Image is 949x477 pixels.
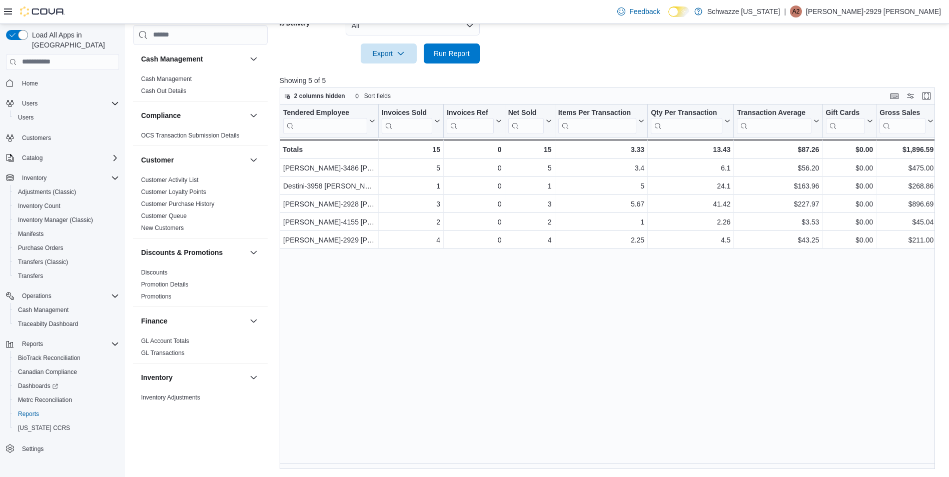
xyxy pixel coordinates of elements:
span: Catalog [22,154,43,162]
button: Metrc Reconciliation [10,393,123,407]
button: Sort fields [350,90,395,102]
button: Discounts & Promotions [141,247,246,257]
a: Customer Purchase History [141,200,215,207]
span: Users [22,99,38,107]
p: | [784,5,786,17]
a: Dashboards [10,379,123,393]
div: $896.69 [879,198,933,210]
span: Transfers (Classic) [14,256,119,268]
span: Canadian Compliance [14,366,119,378]
span: Reports [14,408,119,420]
button: Reports [2,337,123,351]
div: 1 [558,216,644,228]
div: Gift Cards [825,108,865,117]
div: 3 [382,198,440,210]
h3: Inventory [141,372,173,382]
div: Gift Card Sales [825,108,865,133]
div: 2.25 [558,234,644,246]
button: Users [10,110,123,124]
button: Display options [904,90,916,102]
a: Adjustments (Classic) [14,186,80,198]
span: Inventory Count [14,200,119,212]
div: $0.00 [825,162,873,174]
div: 15 [508,143,551,155]
div: 3 [508,198,551,210]
button: Discounts & Promotions [248,246,260,258]
span: Export [367,43,411,63]
div: 0 [447,143,501,155]
div: Invoices Ref [447,108,493,133]
span: OCS Transaction Submission Details [141,131,240,139]
span: Customers [22,134,51,142]
div: $0.00 [825,180,873,192]
div: [PERSON_NAME]-2929 [PERSON_NAME] [283,234,375,246]
div: Adrian-2929 Telles [790,5,802,17]
div: Tendered Employee [283,108,367,133]
button: Transaction Average [737,108,819,133]
span: Sort fields [364,92,391,100]
span: Dashboards [14,380,119,392]
span: Feedback [629,6,660,16]
a: Customer Activity List [141,176,199,183]
button: Users [18,97,42,109]
button: Compliance [248,109,260,121]
div: $3.53 [737,216,819,228]
div: Tendered Employee [283,108,367,117]
span: Purchase Orders [14,242,119,254]
span: Cash Management [141,75,192,83]
button: Qty Per Transaction [651,108,730,133]
button: Settings [2,441,123,455]
a: Canadian Compliance [14,366,81,378]
button: Cash Management [141,54,246,64]
div: $1,896.59 [879,143,933,155]
a: Transfers [14,270,47,282]
span: Reports [18,338,119,350]
span: Transfers [14,270,119,282]
span: Dashboards [18,382,58,390]
span: Manifests [14,228,119,240]
span: BioTrack Reconciliation [14,352,119,364]
a: [US_STATE] CCRS [14,422,74,434]
button: Operations [18,290,56,302]
div: 4 [382,234,440,246]
button: Cash Management [248,53,260,65]
button: Inventory [141,372,246,382]
button: All [346,15,480,35]
div: Invoices Sold [382,108,432,133]
button: Items Per Transaction [558,108,644,133]
span: Promotions [141,292,172,300]
span: Users [18,97,119,109]
a: BioTrack Reconciliation [14,352,85,364]
div: Qty Per Transaction [651,108,722,117]
a: Home [18,77,42,89]
span: Customers [18,131,119,144]
a: Promotions [141,293,172,300]
button: Invoices Sold [382,108,440,133]
a: GL Account Totals [141,337,189,344]
div: Transaction Average [737,108,811,117]
div: [PERSON_NAME]-4155 [PERSON_NAME] [283,216,375,228]
div: Cash Management [133,73,268,101]
span: Purchase Orders [18,244,64,252]
div: 15 [382,143,440,155]
div: Finance [133,335,268,363]
div: 24.1 [651,180,730,192]
a: Traceabilty Dashboard [14,318,82,330]
button: Users [2,96,123,110]
a: Cash Out Details [141,87,187,94]
div: [PERSON_NAME]-2928 [PERSON_NAME] [283,198,375,210]
span: Washington CCRS [14,422,119,434]
span: Discounts [141,268,168,276]
a: Purchase Orders [14,242,68,254]
button: Customer [248,154,260,166]
div: $211.00 [879,234,933,246]
a: Settings [18,443,48,455]
span: [US_STATE] CCRS [18,424,70,432]
div: 3.33 [558,143,644,155]
span: Inventory Count [18,202,61,210]
button: Purchase Orders [10,241,123,255]
div: 13.43 [651,143,730,155]
button: Inventory [2,171,123,185]
a: Customer Loyalty Points [141,188,206,195]
a: Metrc Reconciliation [14,394,76,406]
